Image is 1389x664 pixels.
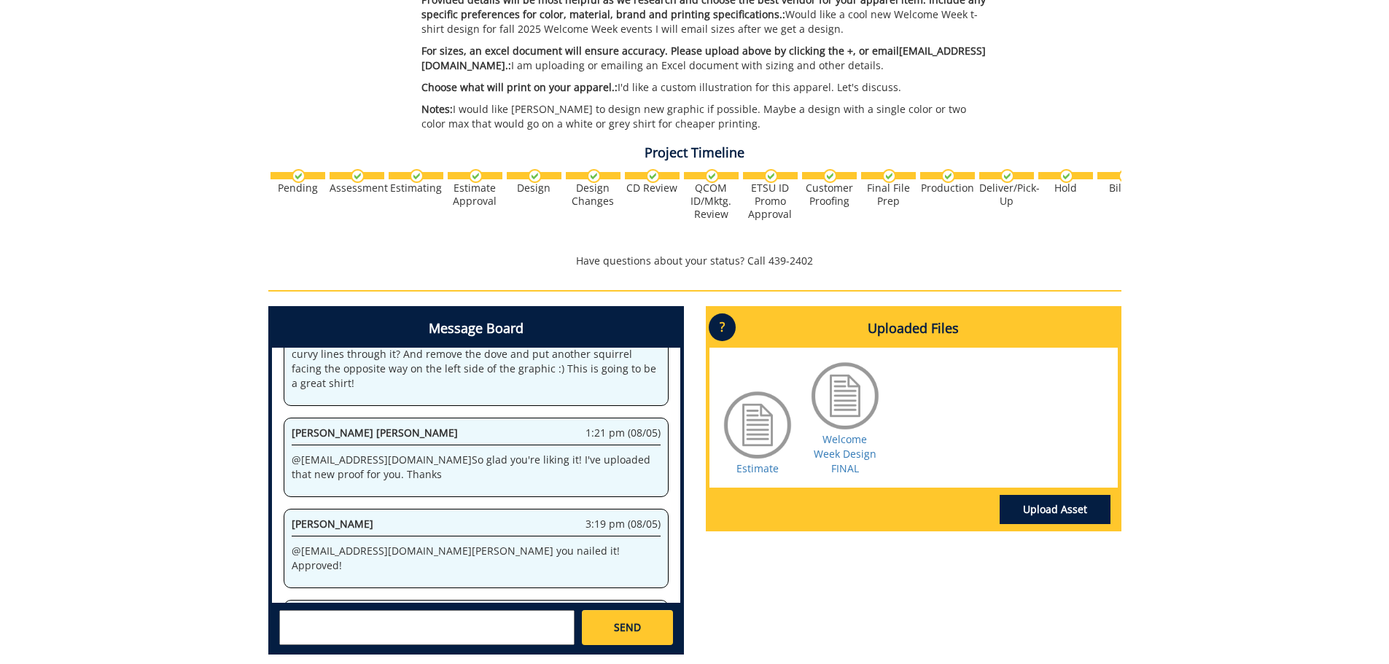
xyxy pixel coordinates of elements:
[268,146,1121,160] h4: Project Timeline
[421,80,618,94] span: Choose what will print on your apparel.:
[292,169,306,183] img: checkmark
[292,517,373,531] span: [PERSON_NAME]
[764,169,778,183] img: checkmark
[271,181,325,195] div: Pending
[743,181,798,221] div: ETSU ID Promo Approval
[330,181,384,195] div: Assessment
[861,181,916,208] div: Final File Prep
[410,169,424,183] img: checkmark
[279,610,575,645] textarea: messageToSend
[814,432,876,475] a: Welcome Week Design FINAL
[469,169,483,183] img: checkmark
[582,610,672,645] a: SEND
[920,181,975,195] div: Production
[421,102,453,116] span: Notes:
[1097,181,1152,195] div: Billing
[941,169,955,183] img: checkmark
[351,169,365,183] img: checkmark
[448,181,502,208] div: Estimate Approval
[292,453,661,482] p: @ [EMAIL_ADDRESS][DOMAIN_NAME] So glad you're liking it! I've uploaded that new proof for you. Th...
[272,310,680,348] h4: Message Board
[587,169,601,183] img: checkmark
[709,313,736,341] p: ?
[389,181,443,195] div: Estimating
[979,181,1034,208] div: Deliver/Pick-Up
[705,169,719,183] img: checkmark
[709,310,1118,348] h4: Uploaded Files
[585,517,661,531] span: 3:19 pm (08/05)
[1000,495,1110,524] a: Upload Asset
[507,181,561,195] div: Design
[528,169,542,183] img: checkmark
[823,169,837,183] img: checkmark
[292,544,661,573] p: @ [EMAIL_ADDRESS][DOMAIN_NAME] [PERSON_NAME] you nailed it! Approved!
[625,181,680,195] div: CD Review
[1059,169,1073,183] img: checkmark
[1118,169,1132,183] img: no
[421,102,992,131] p: I would like [PERSON_NAME] to design new graphic if possible. Maybe a design with a single color ...
[882,169,896,183] img: checkmark
[292,426,458,440] span: [PERSON_NAME] [PERSON_NAME]
[1000,169,1014,183] img: checkmark
[268,254,1121,268] p: Have questions about your status? Call 439-2402
[585,426,661,440] span: 1:21 pm (08/05)
[566,181,620,208] div: Design Changes
[802,181,857,208] div: Customer Proofing
[421,44,986,72] span: For sizes, an excel document will ensure accuracy. Please upload above by clicking the +, or emai...
[684,181,739,221] div: QCOM ID/Mktg. Review
[614,620,641,635] span: SEND
[1038,181,1093,195] div: Hold
[421,44,992,73] p: I am uploading or emailing an Excel document with sizing and other details.
[421,80,992,95] p: I'd like a custom illustration for this apparel. Let's discuss.
[646,169,660,183] img: checkmark
[736,461,779,475] a: Estimate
